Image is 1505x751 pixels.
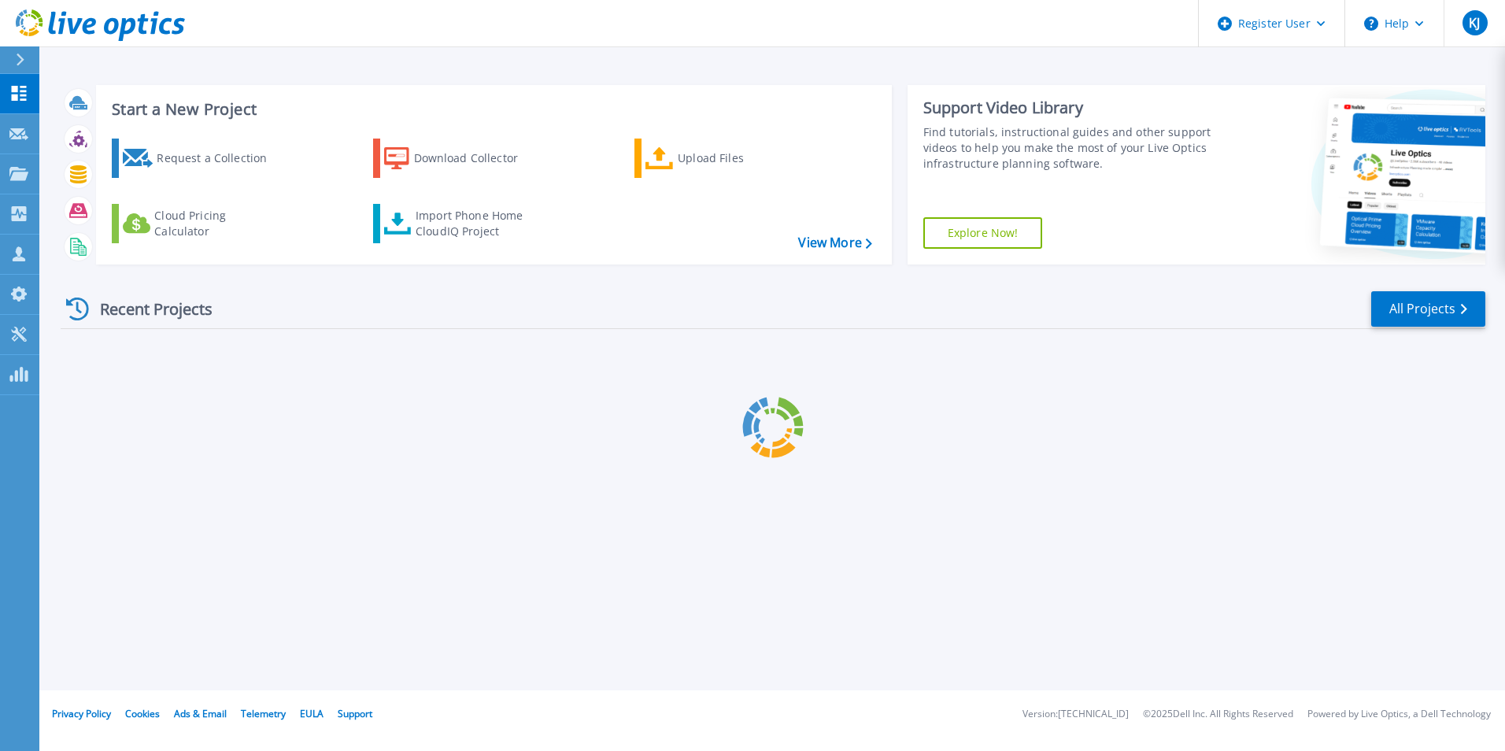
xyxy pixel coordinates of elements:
a: All Projects [1371,291,1485,327]
a: EULA [300,707,324,720]
div: Support Video Library [923,98,1218,118]
a: Privacy Policy [52,707,111,720]
a: Download Collector [373,139,549,178]
div: Cloud Pricing Calculator [154,208,280,239]
div: Recent Projects [61,290,234,328]
div: Request a Collection [157,142,283,174]
li: Version: [TECHNICAL_ID] [1022,709,1129,720]
a: Ads & Email [174,707,227,720]
span: KJ [1469,17,1480,29]
li: Powered by Live Optics, a Dell Technology [1307,709,1491,720]
a: View More [798,235,871,250]
a: Upload Files [634,139,810,178]
div: Upload Files [678,142,804,174]
h3: Start a New Project [112,101,871,118]
a: Request a Collection [112,139,287,178]
div: Download Collector [414,142,540,174]
div: Import Phone Home CloudIQ Project [416,208,538,239]
a: Explore Now! [923,217,1043,249]
li: © 2025 Dell Inc. All Rights Reserved [1143,709,1293,720]
a: Cookies [125,707,160,720]
a: Cloud Pricing Calculator [112,204,287,243]
a: Support [338,707,372,720]
a: Telemetry [241,707,286,720]
div: Find tutorials, instructional guides and other support videos to help you make the most of your L... [923,124,1218,172]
